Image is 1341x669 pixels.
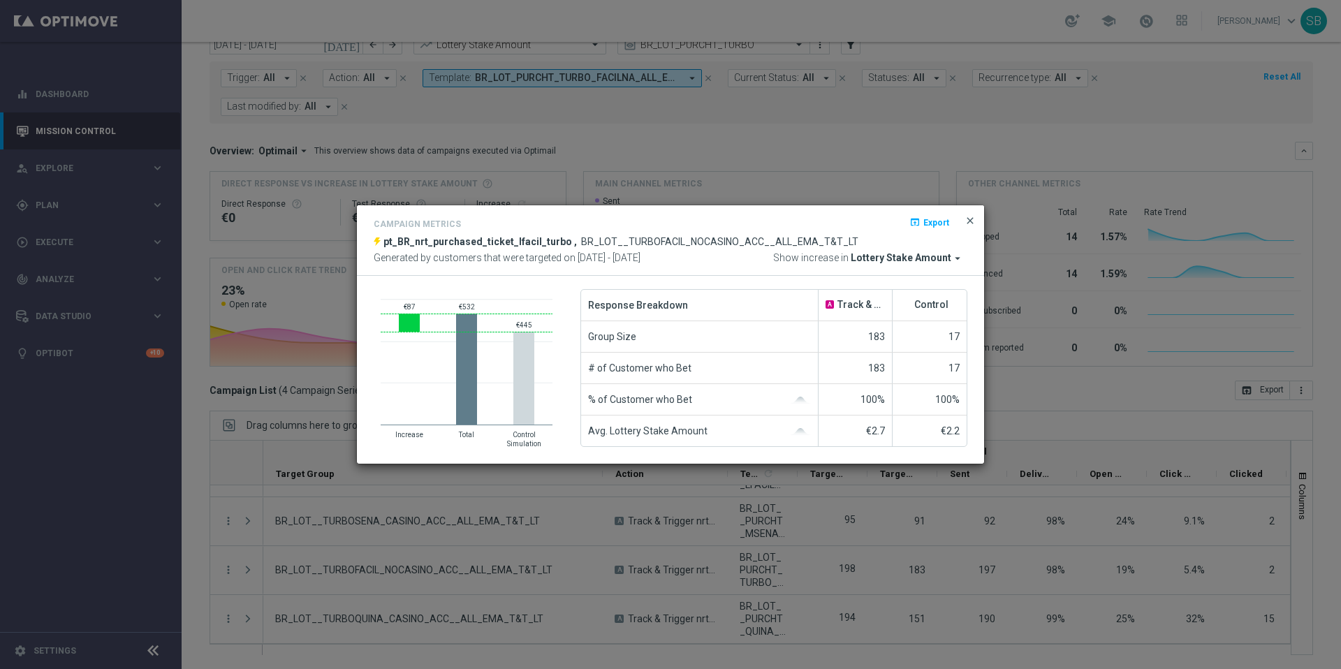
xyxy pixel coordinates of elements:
img: gaussianGrey.svg [790,428,811,435]
span: Response Breakdown [588,290,688,321]
span: Lottery Stake Amount [851,252,951,265]
span: Avg. Lottery Stake Amount [588,416,708,446]
text: €87 [404,303,416,311]
span: 183 [868,331,885,342]
button: open_in_browser Export [908,214,951,230]
span: 17 [948,362,960,374]
span: 17 [948,331,960,342]
text: €445 [516,321,532,329]
span: Export [923,217,949,227]
span: Generated by customers that were targeted on [374,252,576,263]
span: 183 [868,362,885,374]
i: open_in_browser [909,216,921,228]
text: €532 [459,303,475,311]
span: A [826,300,834,309]
span: close [965,215,976,226]
span: €2.7 [866,425,885,436]
span: 100% [860,394,885,405]
span: Track & Trigger nrt_purchased_tickets [837,299,885,311]
h4: Campaign Metrics [374,219,461,229]
span: Control [914,299,948,311]
text: Total [458,431,474,439]
span: # of Customer who Bet [588,353,691,383]
button: Lottery Stake Amount arrow_drop_down [851,252,967,265]
span: pt_BR_nrt_purchased_ticket_lfacil_turbo [383,236,572,247]
text: Control Simulation [507,431,541,448]
span: % of Customer who Bet [588,384,692,415]
span: Show increase in [773,252,849,265]
span: , [574,236,577,247]
span: 100% [935,394,960,405]
i: arrow_drop_down [951,252,964,265]
span: €2.2 [941,425,960,436]
span: Group Size [588,321,636,352]
span: [DATE] - [DATE] [578,252,640,263]
span: BR_LOT__TURBOFACIL_NOCASINO_ACC__ALL_EMA_T&T_LT [581,236,858,247]
text: Increase [395,431,423,439]
img: gaussianGrey.svg [790,397,811,404]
